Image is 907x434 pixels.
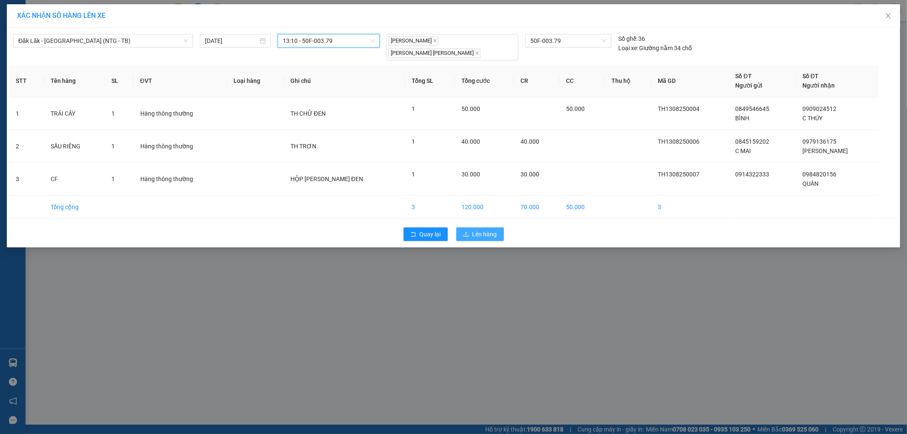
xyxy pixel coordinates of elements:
[618,34,637,43] span: Số ghế:
[651,65,729,97] th: Mã GD
[736,148,751,154] span: C MAI
[885,12,892,19] span: close
[433,39,437,43] span: close
[651,196,729,219] td: 3
[802,82,835,89] span: Người nhận
[566,105,585,112] span: 50.000
[134,163,227,196] td: Hàng thông thường
[9,97,44,130] td: 1
[18,34,188,47] span: Đăk Lăk - Sài Gòn (NTG - TB)
[44,163,105,196] td: CF
[618,43,692,53] div: Giường nằm 34 chỗ
[658,138,699,145] span: TH1308250006
[658,105,699,112] span: TH1308250004
[388,36,438,46] span: [PERSON_NAME]
[17,11,105,20] span: XÁC NHẬN SỐ HÀNG LÊN XE
[736,105,770,112] span: 0849546645
[736,73,752,79] span: Số ĐT
[412,105,415,112] span: 1
[658,171,699,178] span: TH1308250007
[472,230,497,239] span: Lên hàng
[44,65,105,97] th: Tên hàng
[560,65,605,97] th: CC
[111,143,115,150] span: 1
[455,196,514,219] td: 120.000
[283,34,375,47] span: 13:10 - 50F-003.79
[410,231,416,238] span: rollback
[134,130,227,163] td: Hàng thông thường
[521,171,540,178] span: 30.000
[284,65,405,97] th: Ghi chú
[290,176,363,182] span: HỘP [PERSON_NAME] ĐEN
[802,115,822,122] span: C THÚY
[405,196,455,219] td: 3
[876,4,900,28] button: Close
[802,138,836,145] span: 0979136175
[9,130,44,163] td: 2
[290,143,316,150] span: TH TRƠN
[736,115,750,122] span: BÌNH
[456,227,504,241] button: uploadLên hàng
[227,65,284,97] th: Loại hàng
[111,176,115,182] span: 1
[461,171,480,178] span: 30.000
[605,65,651,97] th: Thu hộ
[9,65,44,97] th: STT
[44,130,105,163] td: SẦU RIÊNG
[105,65,134,97] th: SL
[736,171,770,178] span: 0914322333
[802,73,819,79] span: Số ĐT
[388,48,481,58] span: [PERSON_NAME] [PERSON_NAME]
[461,138,480,145] span: 40.000
[514,65,560,97] th: CR
[802,105,836,112] span: 0909024512
[412,138,415,145] span: 1
[618,34,645,43] div: 36
[618,43,638,53] span: Loại xe:
[560,196,605,219] td: 50.000
[475,51,479,55] span: close
[205,36,258,45] input: 13/08/2025
[405,65,455,97] th: Tổng SL
[134,97,227,130] td: Hàng thông thường
[521,138,540,145] span: 40.000
[514,196,560,219] td: 70.000
[290,110,326,117] span: TH CHỮ ĐEN
[44,196,105,219] td: Tổng cộng
[111,110,115,117] span: 1
[530,34,606,47] span: 50F-003.79
[404,227,448,241] button: rollbackQuay lại
[736,138,770,145] span: 0845159202
[802,148,848,154] span: [PERSON_NAME]
[802,180,819,187] span: QUÂN
[736,82,763,89] span: Người gửi
[463,231,469,238] span: upload
[461,105,480,112] span: 50.000
[420,230,441,239] span: Quay lại
[412,171,415,178] span: 1
[9,163,44,196] td: 3
[44,97,105,130] td: TRÁI CÂY
[455,65,514,97] th: Tổng cước
[802,171,836,178] span: 0984820156
[134,65,227,97] th: ĐVT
